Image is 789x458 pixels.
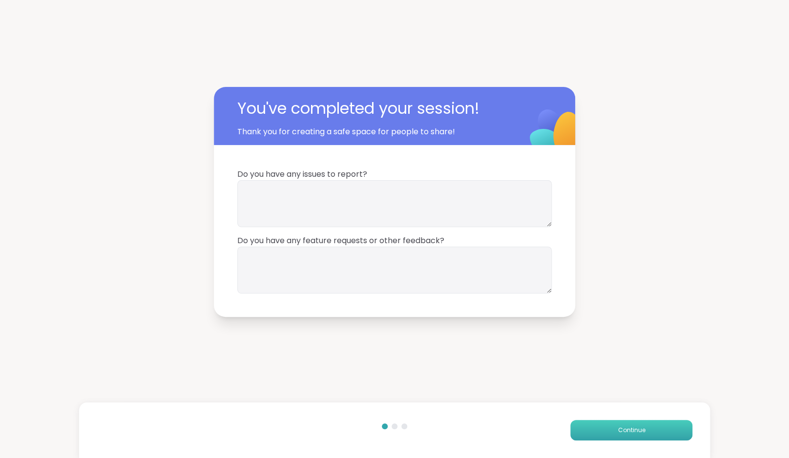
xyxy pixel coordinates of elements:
span: Do you have any issues to report? [237,168,552,180]
img: ShareWell Logomark [507,84,604,181]
span: Do you have any feature requests or other feedback? [237,235,552,247]
span: Thank you for creating a safe space for people to share! [237,126,506,138]
span: You've completed your session! [237,97,520,120]
span: Continue [618,426,645,435]
button: Continue [570,420,692,440]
